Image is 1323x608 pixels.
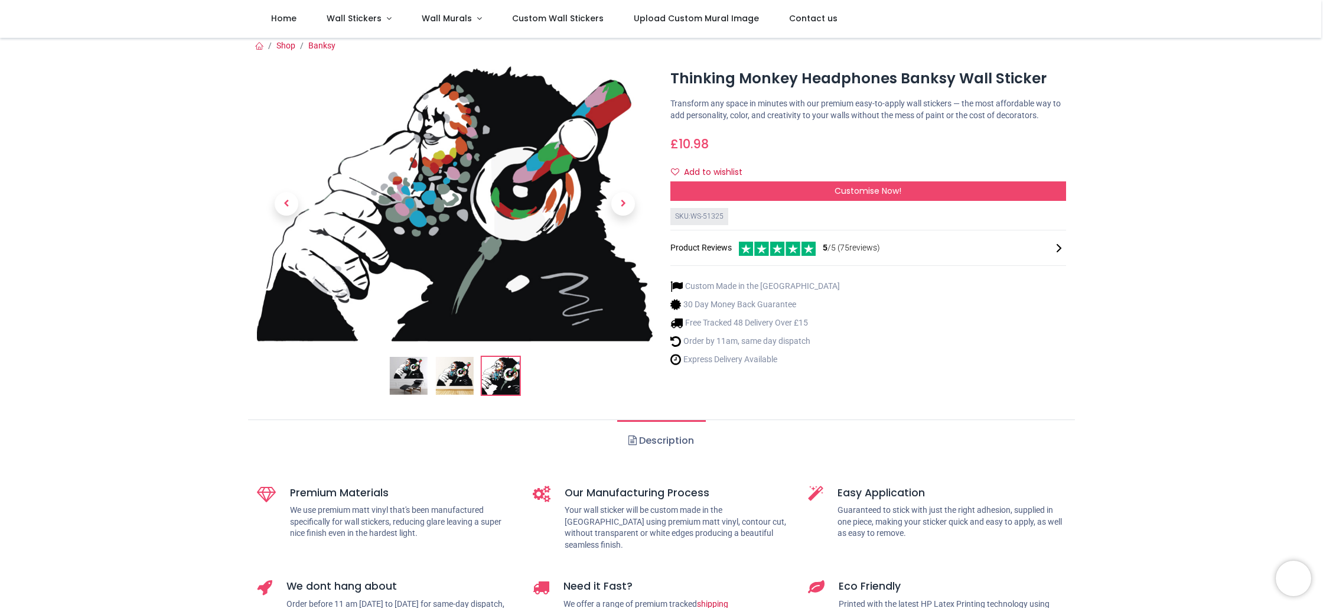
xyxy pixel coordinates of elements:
[670,335,840,347] li: Order by 11am, same day dispatch
[838,486,1066,500] h5: Easy Application
[563,579,791,594] h5: Need it Fast?
[565,486,791,500] h5: Our Manufacturing Process
[670,162,752,183] button: Add to wishlistAdd to wishlist
[679,135,709,152] span: 10.98
[823,243,827,252] span: 5
[670,135,709,152] span: £
[634,12,759,24] span: Upload Custom Mural Image
[327,12,382,24] span: Wall Stickers
[839,579,1066,594] h5: Eco Friendly
[390,357,428,395] img: Thinking Monkey Headphones Banksy Wall Sticker
[823,242,880,254] span: /5 ( 75 reviews)
[512,12,604,24] span: Custom Wall Stickers
[565,505,791,551] p: Your wall sticker will be custom made in the [GEOGRAPHIC_DATA] using premium matt vinyl, contour ...
[789,12,838,24] span: Contact us
[275,192,298,216] span: Previous
[670,353,840,366] li: Express Delivery Available
[671,168,679,176] i: Add to wishlist
[257,66,653,342] img: WS-51325-03
[617,420,705,461] a: Description
[257,108,316,300] a: Previous
[611,192,635,216] span: Next
[670,69,1066,89] h1: Thinking Monkey Headphones Banksy Wall Sticker
[422,12,472,24] span: Wall Murals
[670,240,1066,256] div: Product Reviews
[1276,561,1311,596] iframe: Brevo live chat
[436,357,474,395] img: WS-51325-02
[290,505,515,539] p: We use premium matt vinyl that's been manufactured specifically for wall stickers, reducing glare...
[286,579,515,594] h5: We dont hang about
[670,208,728,225] div: SKU: WS-51325
[670,280,840,292] li: Custom Made in the [GEOGRAPHIC_DATA]
[276,41,295,50] a: Shop
[271,12,296,24] span: Home
[670,317,840,329] li: Free Tracked 48 Delivery Over £15
[482,357,520,395] img: WS-51325-03
[290,486,515,500] h5: Premium Materials
[838,505,1066,539] p: Guaranteed to stick with just the right adhesion, supplied in one piece, making your sticker quic...
[594,108,653,300] a: Next
[835,185,901,197] span: Customise Now!
[670,98,1066,121] p: Transform any space in minutes with our premium easy-to-apply wall stickers — the most affordable...
[308,41,335,50] a: Banksy
[670,298,840,311] li: 30 Day Money Back Guarantee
